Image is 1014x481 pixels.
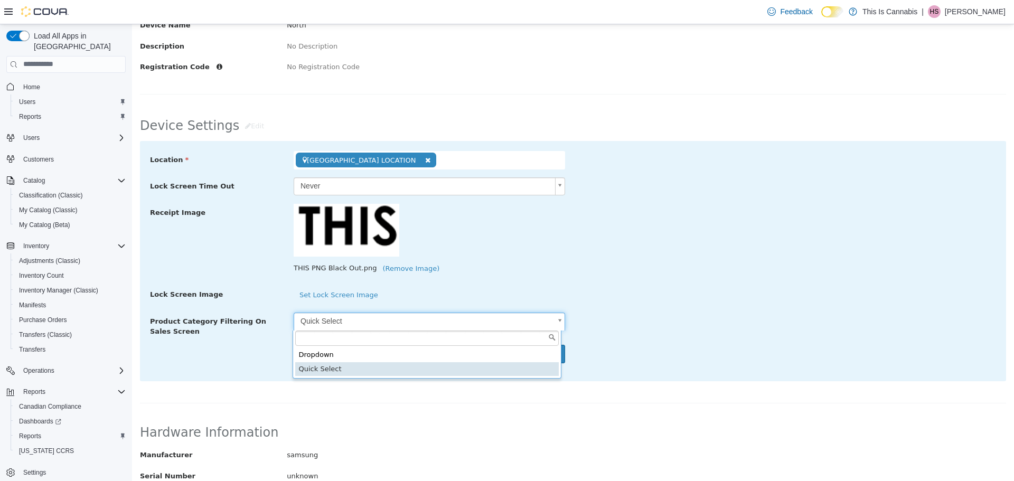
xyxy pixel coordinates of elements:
button: Users [19,131,44,144]
div: Quick Select [163,338,427,352]
button: Inventory [2,239,130,253]
span: Dashboards [15,415,126,428]
a: Canadian Compliance [15,400,86,413]
span: Catalog [23,176,45,185]
button: Catalog [2,173,130,188]
span: Operations [19,364,126,377]
button: Operations [19,364,59,377]
span: Reports [19,432,41,440]
span: Dashboards [19,417,61,426]
span: Load All Apps in [GEOGRAPHIC_DATA] [30,31,126,52]
a: Dashboards [11,414,130,429]
span: Users [15,96,126,108]
button: Inventory Manager (Classic) [11,283,130,298]
span: Inventory Count [19,271,64,280]
span: HS [930,5,939,18]
span: My Catalog (Classic) [15,204,126,216]
button: Transfers (Classic) [11,327,130,342]
button: Home [2,79,130,95]
a: Dashboards [15,415,65,428]
a: My Catalog (Classic) [15,204,82,216]
button: Purchase Orders [11,313,130,327]
button: Users [2,130,130,145]
span: Inventory Manager (Classic) [19,286,98,295]
span: Inventory [19,240,126,252]
button: Catalog [19,174,49,187]
span: Purchase Orders [15,314,126,326]
span: Users [23,134,40,142]
a: Home [19,81,44,93]
span: Reports [19,112,41,121]
span: Washington CCRS [15,445,126,457]
a: Purchase Orders [15,314,71,326]
a: Reports [15,430,45,442]
span: Feedback [780,6,812,17]
span: [US_STATE] CCRS [19,447,74,455]
a: Settings [19,466,50,479]
a: Inventory Count [15,269,68,282]
span: My Catalog (Classic) [19,206,78,214]
span: Users [19,131,126,144]
button: [US_STATE] CCRS [11,444,130,458]
button: Classification (Classic) [11,188,130,203]
button: Reports [19,385,50,398]
span: Settings [19,466,126,479]
span: My Catalog (Beta) [19,221,70,229]
span: Users [19,98,35,106]
button: Customers [2,152,130,167]
a: [US_STATE] CCRS [15,445,78,457]
a: Transfers (Classic) [15,328,76,341]
button: Transfers [11,342,130,357]
a: Manifests [15,299,50,312]
a: Inventory Manager (Classic) [15,284,102,297]
a: Classification (Classic) [15,189,87,202]
span: Manifests [15,299,126,312]
span: Inventory [23,242,49,250]
a: My Catalog (Beta) [15,219,74,231]
a: Transfers [15,343,50,356]
div: Heather Sumner [928,5,941,18]
span: Canadian Compliance [19,402,81,411]
p: [PERSON_NAME] [945,5,1006,18]
button: Reports [11,429,130,444]
span: Reports [15,110,126,123]
button: Reports [11,109,130,124]
img: Cova [21,6,69,17]
p: This Is Cannabis [862,5,917,18]
span: Home [23,83,40,91]
span: Transfers (Classic) [15,328,126,341]
a: Feedback [763,1,816,22]
button: Operations [2,363,130,378]
span: Manifests [19,301,46,309]
span: Inventory Manager (Classic) [15,284,126,297]
span: Catalog [19,174,126,187]
span: Customers [19,153,126,166]
button: Manifests [11,298,130,313]
div: Dropdown [163,324,427,338]
input: Dark Mode [821,6,843,17]
span: Inventory Count [15,269,126,282]
span: Transfers [15,343,126,356]
a: Users [15,96,40,108]
span: Classification (Classic) [19,191,83,200]
p: | [922,5,924,18]
span: Operations [23,366,54,375]
span: My Catalog (Beta) [15,219,126,231]
a: Adjustments (Classic) [15,254,84,267]
span: Transfers (Classic) [19,331,72,339]
button: Adjustments (Classic) [11,253,130,268]
span: Transfers [19,345,45,354]
span: Reports [23,388,45,396]
button: Inventory [19,240,53,252]
button: Users [11,95,130,109]
span: Reports [15,430,126,442]
span: Dark Mode [821,17,822,18]
button: Inventory Count [11,268,130,283]
span: Settings [23,468,46,477]
span: Canadian Compliance [15,400,126,413]
button: Canadian Compliance [11,399,130,414]
a: Reports [15,110,45,123]
span: Adjustments (Classic) [19,257,80,265]
a: Customers [19,153,58,166]
span: Purchase Orders [19,316,67,324]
